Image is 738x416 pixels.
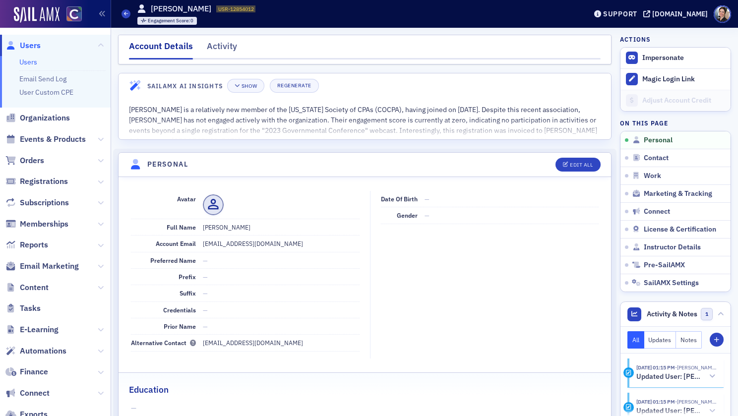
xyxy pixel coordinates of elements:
div: Show [242,83,257,89]
a: Orders [5,155,44,166]
dd: [EMAIL_ADDRESS][DOMAIN_NAME] [203,335,360,351]
h4: Actions [620,35,651,44]
time: 8/19/2025 01:15 PM [636,364,675,371]
a: Organizations [5,113,70,123]
span: Finance [20,366,48,377]
span: Avatar [177,195,196,203]
a: Memberships [5,219,68,230]
button: Notes [676,331,702,349]
span: SailAMX Settings [644,279,699,288]
a: Registrations [5,176,68,187]
span: Pamela Galey-Coleman [675,398,717,405]
span: Date of Birth [381,195,418,203]
a: Users [5,40,41,51]
a: Users [19,58,37,66]
span: Activity & Notes [647,309,697,319]
div: Activity [207,40,237,58]
a: Tasks [5,303,41,314]
span: Tasks [20,303,41,314]
div: Activity [623,367,634,378]
span: — [203,256,208,264]
div: Engagement Score: 0 [137,17,197,25]
h5: Updated User: [PERSON_NAME] [636,407,704,416]
span: — [203,306,208,314]
span: Profile [714,5,731,23]
h5: Updated User: [PERSON_NAME] [636,372,704,381]
button: Updated User: [PERSON_NAME] [636,371,717,382]
span: Reports [20,239,48,250]
span: — [425,195,430,203]
a: Adjust Account Credit [620,90,731,111]
button: Regenerate [270,79,319,93]
img: SailAMX [66,6,82,22]
span: Preferred Name [150,256,196,264]
span: — [203,289,208,297]
button: Impersonate [642,54,684,62]
span: Connect [644,207,670,216]
span: 1 [701,308,713,320]
h4: Personal [147,159,188,170]
a: Content [5,282,49,293]
span: Prior Name [164,322,196,330]
button: Magic Login Link [620,68,731,90]
span: Prefix [179,273,196,281]
div: Activity [623,402,634,413]
span: Suffix [180,289,196,297]
div: Adjust Account Credit [642,96,726,105]
time: 8/19/2025 01:15 PM [636,398,675,405]
div: Account Details [129,40,193,59]
h2: Education [129,383,169,396]
span: Pamela Galey-Coleman [675,364,717,371]
span: Pre-SailAMX [644,261,685,270]
span: Instructor Details [644,243,701,252]
span: Marketing & Tracking [644,189,712,198]
span: Contact [644,154,669,163]
a: Events & Products [5,134,86,145]
span: — [425,211,430,219]
button: Show [227,79,264,93]
a: Connect [5,388,50,399]
span: Full Name [167,223,196,231]
div: [DOMAIN_NAME] [652,9,708,18]
span: Work [644,172,661,180]
a: Finance [5,366,48,377]
a: Email Marketing [5,261,79,272]
dd: [PERSON_NAME] [203,219,360,235]
a: User Custom CPE [19,88,73,97]
span: Personal [644,136,673,145]
span: — [203,273,208,281]
span: Engagement Score : [148,17,191,24]
div: Edit All [570,162,593,168]
span: E-Learning [20,324,59,335]
h4: On this page [620,119,731,127]
span: Account Email [156,239,196,247]
span: Subscriptions [20,197,69,208]
div: Support [603,9,637,18]
dd: [EMAIL_ADDRESS][DOMAIN_NAME] [203,236,360,251]
a: E-Learning [5,324,59,335]
button: [DOMAIN_NAME] [643,10,711,17]
button: Edit All [555,158,600,172]
h4: SailAMX AI Insights [147,81,223,90]
span: Automations [20,346,66,357]
span: Gender [397,211,418,219]
a: Automations [5,346,66,357]
div: Magic Login Link [642,75,726,84]
a: Subscriptions [5,197,69,208]
span: Connect [20,388,50,399]
span: Events & Products [20,134,86,145]
div: 0 [148,18,194,24]
a: View Homepage [60,6,82,23]
a: Email Send Log [19,74,66,83]
span: Registrations [20,176,68,187]
span: Alternative Contact [131,339,196,347]
span: Credentials [163,306,196,314]
span: USR-12854012 [218,5,254,12]
span: Organizations [20,113,70,123]
span: Users [20,40,41,51]
h1: [PERSON_NAME] [151,3,211,14]
span: License & Certification [644,225,716,234]
img: SailAMX [14,7,60,23]
span: Orders [20,155,44,166]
